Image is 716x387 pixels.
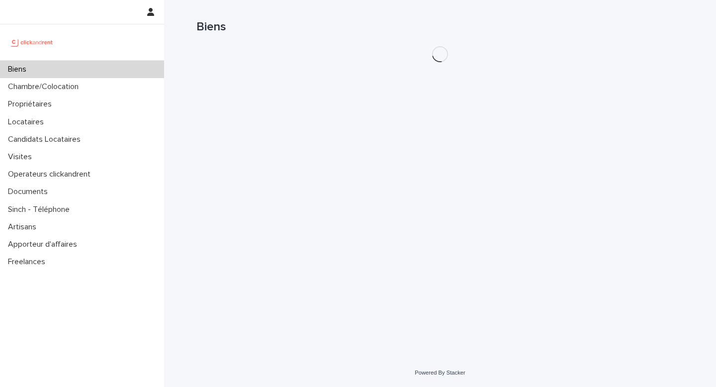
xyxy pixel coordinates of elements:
[4,187,56,196] p: Documents
[4,257,53,267] p: Freelances
[4,205,78,214] p: Sinch - Téléphone
[4,117,52,127] p: Locataires
[4,135,89,144] p: Candidats Locataires
[4,99,60,109] p: Propriétaires
[4,65,34,74] p: Biens
[415,370,465,376] a: Powered By Stacker
[8,32,56,52] img: UCB0brd3T0yccxBKYDjQ
[4,152,40,162] p: Visites
[4,82,87,92] p: Chambre/Colocation
[4,170,98,179] p: Operateurs clickandrent
[4,240,85,249] p: Apporteur d'affaires
[196,20,684,34] h1: Biens
[4,222,44,232] p: Artisans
